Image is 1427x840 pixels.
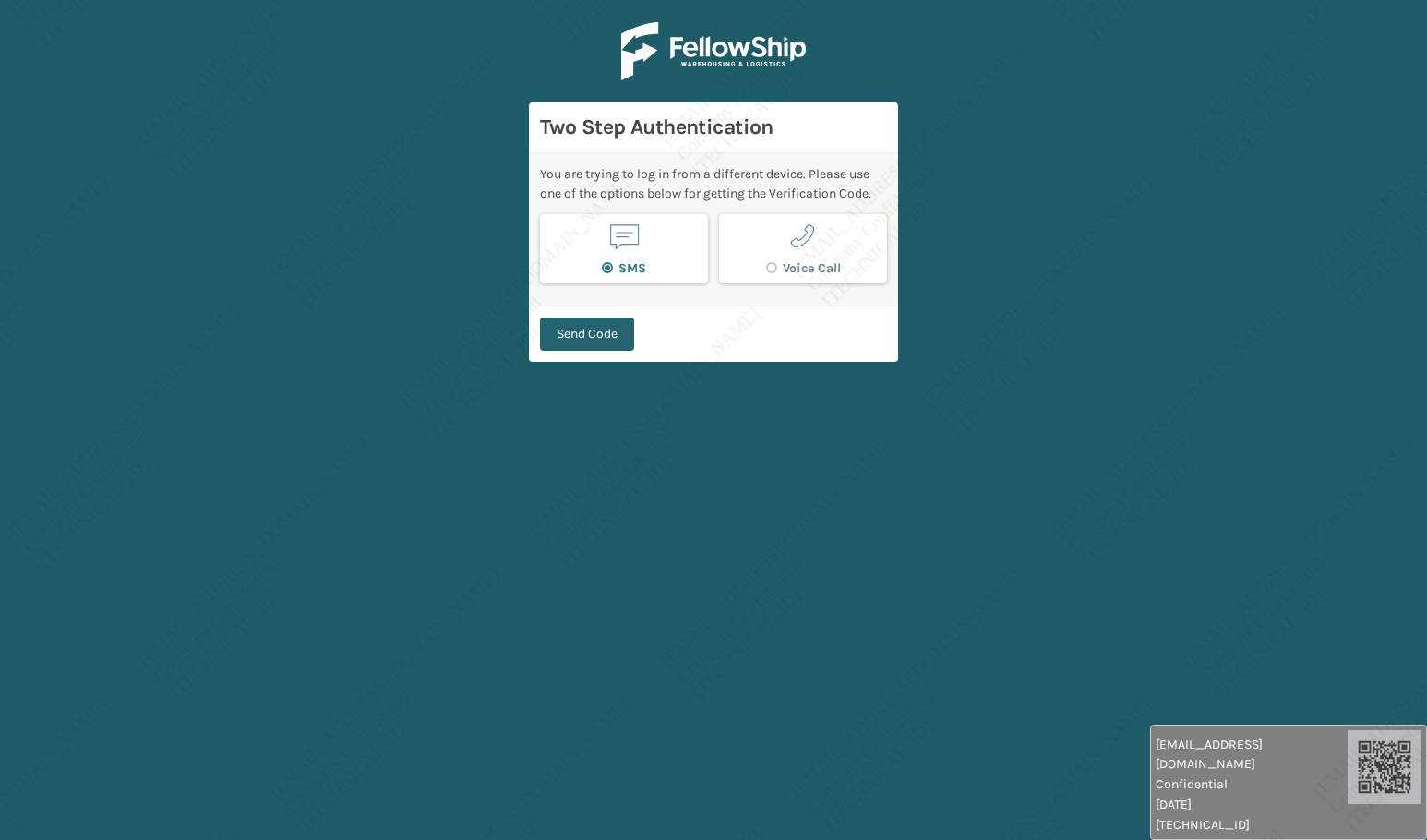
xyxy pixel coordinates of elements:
label: SMS [602,260,646,276]
img: Logo [621,22,806,80]
span: [DATE] [1156,795,1348,814]
div: You are trying to log in from a different device. Please use one of the options below for getting... [540,164,887,203]
label: Voice Call [766,260,841,276]
span: [TECHNICAL_ID] [1156,815,1348,834]
span: [EMAIL_ADDRESS][DOMAIN_NAME] [1156,735,1348,774]
span: Confidential [1156,774,1348,794]
button: Send Code [540,318,634,351]
h3: Two Step Authentication [540,114,887,141]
